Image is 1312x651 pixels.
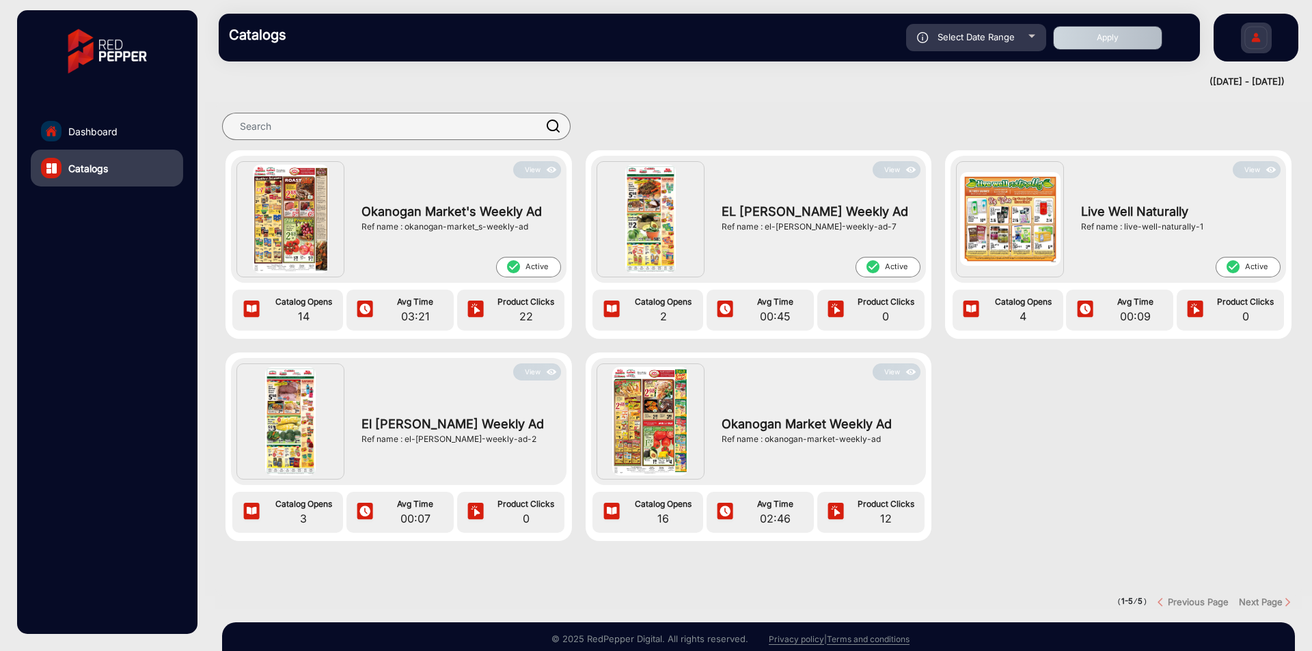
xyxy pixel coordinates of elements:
[31,113,183,150] a: Dashboard
[1239,596,1283,607] strong: Next Page
[1210,296,1281,308] span: Product Clicks
[361,433,553,445] div: Ref name : el-[PERSON_NAME]-weekly-ad-2
[903,163,919,178] img: icon
[827,634,910,645] a: Terms and conditions
[1117,596,1147,608] pre: ( / )
[1100,296,1171,308] span: Avg Time
[380,296,450,308] span: Avg Time
[1081,221,1273,233] div: Ref name : live-well-naturally-1
[465,300,486,320] img: icon
[45,125,57,137] img: home
[722,433,914,445] div: Ref name : okanogan-market-weekly-ad
[496,257,561,277] span: Active
[722,221,914,233] div: Ref name : el-[PERSON_NAME]-weekly-ad-7
[1100,308,1171,324] span: 00:09
[1138,596,1143,606] strong: 5
[627,510,700,527] span: 16
[873,363,920,380] button: Viewicon
[544,163,560,178] img: icon
[1158,597,1168,607] img: previous button
[380,308,450,324] span: 03:21
[740,296,810,308] span: Avg Time
[1233,161,1281,178] button: Viewicon
[547,120,560,133] img: prodSearch.svg
[740,498,810,510] span: Avg Time
[987,296,1059,308] span: Catalog Opens
[769,634,824,645] a: Privacy policy
[903,365,919,380] img: icon
[361,221,553,233] div: Ref name : okanogan-market_s-weekly-ad
[68,124,118,139] span: Dashboard
[627,498,700,510] span: Catalog Opens
[551,633,748,644] small: © 2025 RedPepper Digital. All rights reserved.
[722,415,914,433] span: Okanogan Market Weekly Ad
[1263,163,1279,178] img: icon
[491,296,561,308] span: Product Clicks
[987,308,1059,324] span: 4
[222,113,571,140] input: Search
[491,498,561,510] span: Product Clicks
[513,363,561,380] button: Viewicon
[851,510,921,527] span: 12
[465,502,486,523] img: icon
[544,365,560,380] img: icon
[267,296,340,308] span: Catalog Opens
[361,415,553,433] span: El [PERSON_NAME] Weekly Ad
[491,510,561,527] span: 0
[31,150,183,186] a: Catalogs
[917,32,929,43] img: icon
[612,367,688,475] img: Okanogan Market Weekly Ad
[825,502,846,523] img: icon
[851,296,921,308] span: Product Clicks
[68,161,108,176] span: Catalogs
[267,308,340,324] span: 14
[961,300,981,320] img: icon
[265,367,316,475] img: El Mercado Weekly Ad
[627,308,700,324] span: 2
[1283,597,1293,607] img: Next button
[1210,308,1281,324] span: 0
[851,308,921,324] span: 0
[1121,596,1133,606] strong: 1-5
[824,634,827,644] a: |
[1185,300,1205,320] img: icon
[1225,259,1240,275] mat-icon: check_circle
[58,17,156,85] img: vmg-logo
[960,172,1061,265] img: Live Well Naturally
[513,161,561,178] button: Viewicon
[46,163,57,174] img: catalog
[1242,16,1270,64] img: Sign%20Up.svg
[627,296,700,308] span: Catalog Opens
[361,202,553,221] span: Okanogan Market's Weekly Ad
[740,510,810,527] span: 02:46
[740,308,810,324] span: 00:45
[241,300,262,320] img: icon
[355,502,375,523] img: icon
[267,498,340,510] span: Catalog Opens
[938,31,1015,42] span: Select Date Range
[267,510,340,527] span: 3
[380,498,450,510] span: Avg Time
[856,257,920,277] span: Active
[229,27,420,43] h3: Catalogs
[873,161,920,178] button: Viewicon
[625,165,676,273] img: EL Mercado Weekly Ad
[715,300,735,320] img: icon
[825,300,846,320] img: icon
[1053,26,1162,50] button: Apply
[601,502,622,523] img: icon
[253,165,329,273] img: Okanogan Market's Weekly Ad
[601,300,622,320] img: icon
[241,502,262,523] img: icon
[1081,202,1273,221] span: Live Well Naturally
[715,502,735,523] img: icon
[491,308,561,324] span: 22
[1168,596,1229,607] strong: Previous Page
[851,498,921,510] span: Product Clicks
[865,259,880,275] mat-icon: check_circle
[722,202,914,221] span: EL [PERSON_NAME] Weekly Ad
[205,75,1285,89] div: ([DATE] - [DATE])
[355,300,375,320] img: icon
[1075,300,1095,320] img: icon
[380,510,450,527] span: 00:07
